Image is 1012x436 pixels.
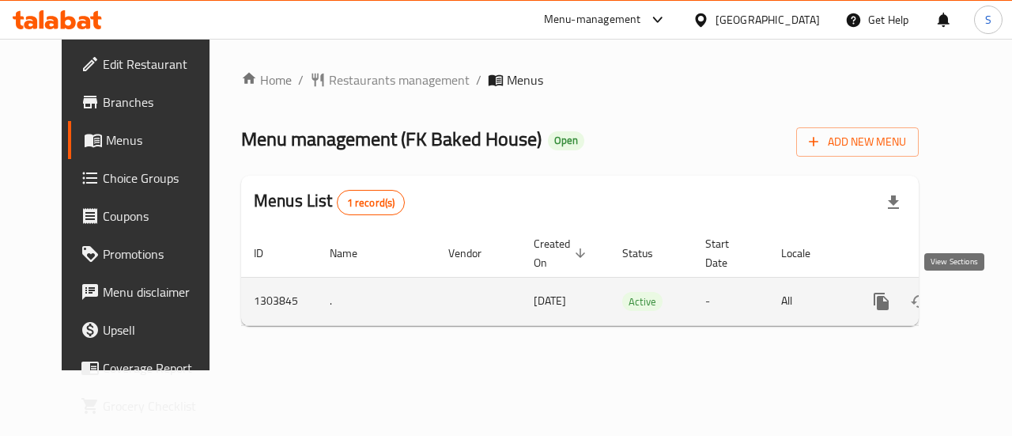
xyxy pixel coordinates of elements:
a: Choice Groups [68,159,231,197]
td: - [693,277,768,325]
a: Upsell [68,311,231,349]
div: Total records count [337,190,406,215]
a: Coupons [68,197,231,235]
button: more [863,282,901,320]
span: ID [254,244,284,263]
div: Open [548,131,584,150]
a: Coverage Report [68,349,231,387]
nav: breadcrumb [241,70,919,89]
span: Menus [507,70,543,89]
td: . [317,277,436,325]
span: Menu management ( FK Baked House ) [241,121,542,157]
div: Active [622,292,663,311]
a: Branches [68,83,231,121]
a: Restaurants management [310,70,470,89]
span: Menus [106,131,218,150]
a: Edit Restaurant [68,45,231,83]
span: Open [548,134,584,147]
a: Promotions [68,235,231,273]
li: / [298,70,304,89]
span: Coupons [103,207,218,226]
span: Branches [103,93,218,112]
div: Export file [874,184,912,222]
span: Grocery Checklist [103,396,218,415]
td: All [768,277,850,325]
a: Menu disclaimer [68,273,231,311]
span: [DATE] [534,290,566,311]
span: Choice Groups [103,169,218,188]
span: Vendor [448,244,502,263]
span: Restaurants management [329,70,470,89]
a: Home [241,70,292,89]
a: Grocery Checklist [68,387,231,425]
span: 1 record(s) [338,195,405,210]
span: Start Date [705,234,750,272]
span: Locale [781,244,831,263]
span: Created On [534,234,591,272]
span: S [985,11,991,28]
span: Status [622,244,674,263]
span: Menu disclaimer [103,282,218,301]
span: Active [622,293,663,311]
td: 1303845 [241,277,317,325]
div: Menu-management [544,10,641,29]
span: Edit Restaurant [103,55,218,74]
button: Add New Menu [796,127,919,157]
a: Menus [68,121,231,159]
div: [GEOGRAPHIC_DATA] [716,11,820,28]
h2: Menus List [254,189,405,215]
span: Add New Menu [809,132,906,152]
span: Name [330,244,378,263]
button: Change Status [901,282,938,320]
li: / [476,70,481,89]
span: Coverage Report [103,358,218,377]
span: Upsell [103,320,218,339]
span: Promotions [103,245,218,263]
